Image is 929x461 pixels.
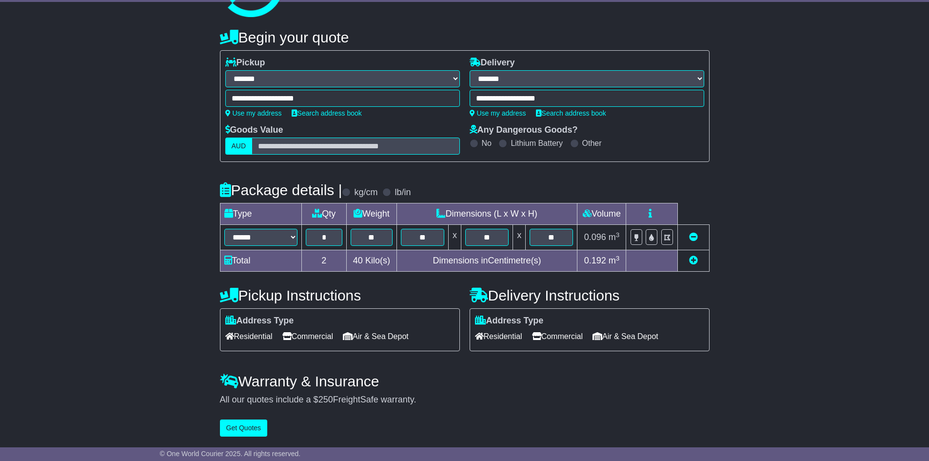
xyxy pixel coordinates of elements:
[354,187,377,198] label: kg/cm
[470,287,710,303] h4: Delivery Instructions
[609,232,620,242] span: m
[616,255,620,262] sup: 3
[609,256,620,265] span: m
[689,256,698,265] a: Add new item
[220,182,342,198] h4: Package details |
[616,231,620,239] sup: 3
[532,329,583,344] span: Commercial
[582,139,602,148] label: Other
[220,420,268,437] button: Get Quotes
[225,125,283,136] label: Goods Value
[395,187,411,198] label: lb/in
[396,203,577,225] td: Dimensions (L x W x H)
[511,139,563,148] label: Lithium Battery
[475,329,522,344] span: Residential
[225,316,294,326] label: Address Type
[220,29,710,45] h4: Begin your quote
[301,250,347,272] td: 2
[220,395,710,405] div: All our quotes include a $ FreightSafe warranty.
[347,250,397,272] td: Kilo(s)
[160,450,301,458] span: © One World Courier 2025. All rights reserved.
[593,329,658,344] span: Air & Sea Depot
[225,138,253,155] label: AUD
[482,139,492,148] label: No
[347,203,397,225] td: Weight
[448,225,461,250] td: x
[353,256,363,265] span: 40
[225,329,273,344] span: Residential
[301,203,347,225] td: Qty
[513,225,526,250] td: x
[282,329,333,344] span: Commercial
[577,203,626,225] td: Volume
[396,250,577,272] td: Dimensions in Centimetre(s)
[470,58,515,68] label: Delivery
[220,203,301,225] td: Type
[689,232,698,242] a: Remove this item
[470,109,526,117] a: Use my address
[220,250,301,272] td: Total
[343,329,409,344] span: Air & Sea Depot
[584,232,606,242] span: 0.096
[220,373,710,389] h4: Warranty & Insurance
[225,58,265,68] label: Pickup
[225,109,282,117] a: Use my address
[536,109,606,117] a: Search address book
[584,256,606,265] span: 0.192
[220,287,460,303] h4: Pickup Instructions
[292,109,362,117] a: Search address book
[475,316,544,326] label: Address Type
[470,125,578,136] label: Any Dangerous Goods?
[318,395,333,404] span: 250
